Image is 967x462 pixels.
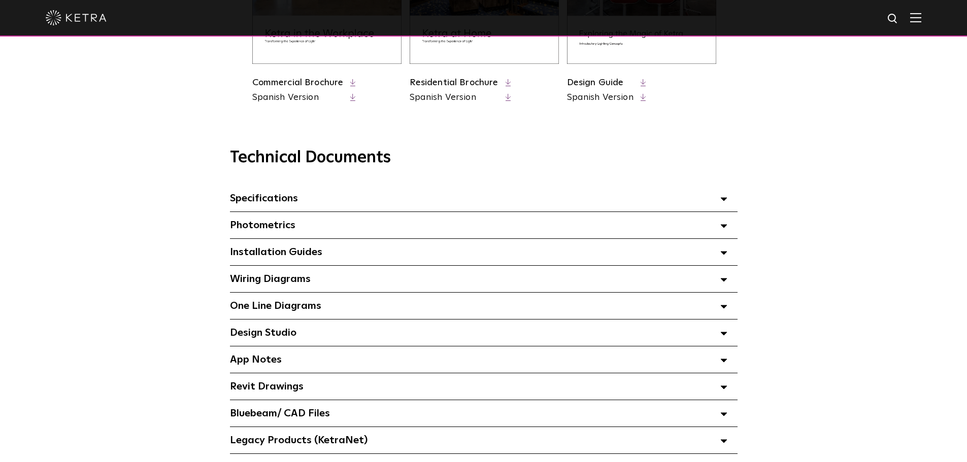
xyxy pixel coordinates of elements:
a: Spanish Version [252,91,344,104]
a: Spanish Version [410,91,498,104]
span: Legacy Products (KetraNet) [230,435,368,445]
img: ketra-logo-2019-white [46,10,107,25]
span: Bluebeam/ CAD Files [230,408,330,418]
img: search icon [887,13,899,25]
span: App Notes [230,354,282,365]
span: Specifications [230,193,298,203]
span: Design Studio [230,328,296,338]
span: Revit Drawings [230,381,304,392]
h3: Technical Documents [230,148,738,167]
span: Installation Guides [230,247,322,257]
a: Design Guide [567,78,624,87]
a: Residential Brochure [410,78,498,87]
a: Spanish Version [567,91,633,104]
img: Hamburger%20Nav.svg [910,13,921,22]
span: Wiring Diagrams [230,274,311,284]
span: Photometrics [230,220,295,230]
span: One Line Diagrams [230,301,321,311]
a: Commercial Brochure [252,78,344,87]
